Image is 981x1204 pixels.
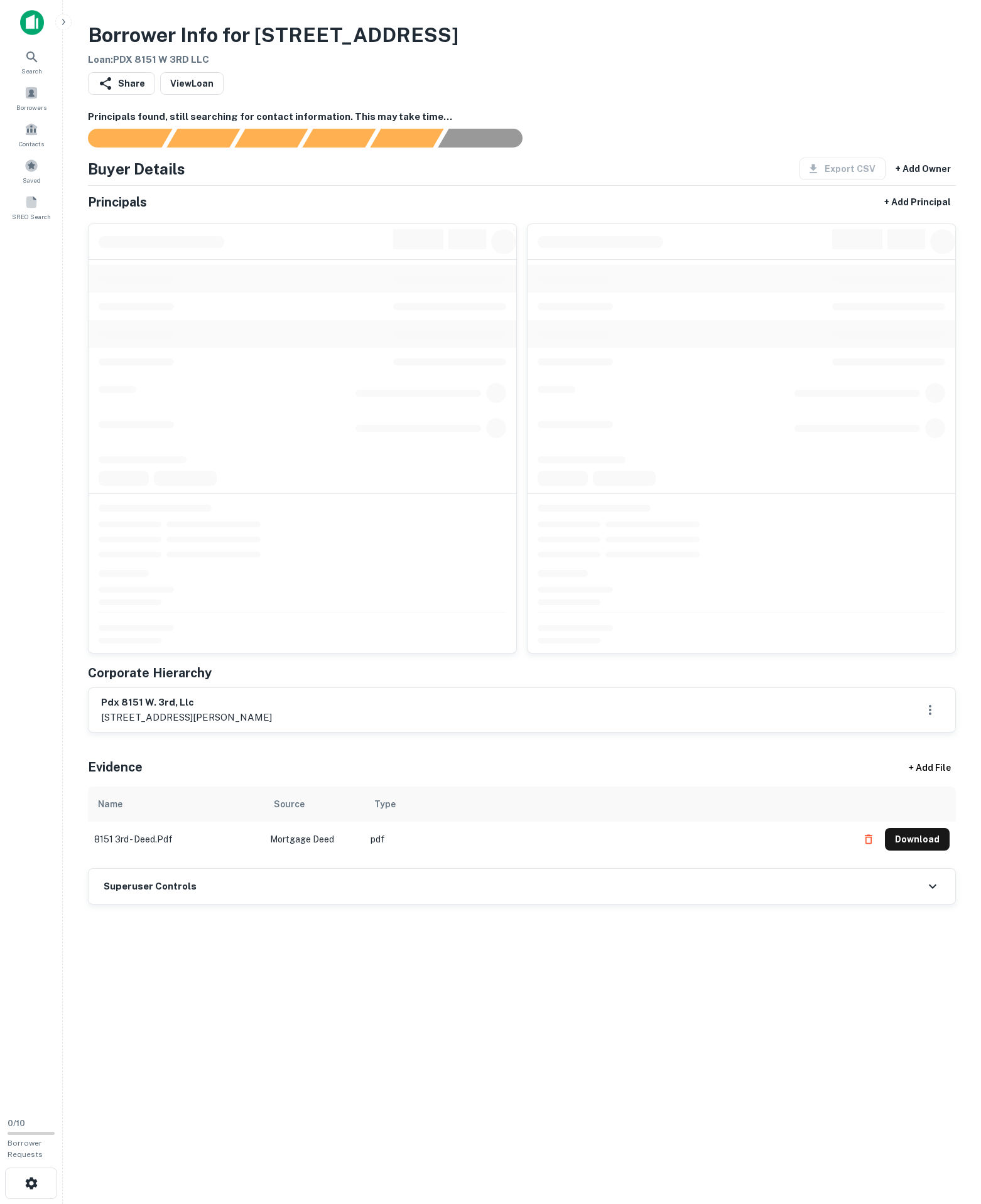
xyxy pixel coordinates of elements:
[4,154,59,188] a: Saved
[4,45,59,78] a: Search
[20,10,44,35] img: capitalize-icon.png
[73,129,167,148] div: Sending borrower request to AI...
[274,797,305,812] div: Source
[88,158,185,180] h4: Buyer Details
[21,66,42,76] span: Search
[98,797,122,812] div: Name
[12,212,51,222] span: SREO Search
[23,175,41,185] span: Saved
[374,797,396,812] div: Type
[302,129,376,148] div: Principals found, AI now looking for contact information...
[160,72,224,95] a: ViewLoan
[16,102,46,112] span: Borrowers
[4,81,59,115] a: Borrowers
[234,129,308,148] div: Documents found, AI parsing details...
[88,787,264,822] th: Name
[8,1139,43,1159] span: Borrower Requests
[264,787,364,822] th: Source
[166,129,240,148] div: Your request is received and processing...
[891,158,956,180] button: + Add Owner
[886,756,973,779] div: + Add File
[364,822,851,857] td: pdf
[88,664,212,682] h5: Corporate Hierarchy
[19,139,44,149] span: Contacts
[264,822,364,857] td: Mortgage Deed
[88,110,956,124] h6: Principals found, still searching for contact information. This may take time...
[88,787,956,868] div: scrollable content
[88,822,264,857] td: 8151 3rd - deed.pdf
[88,20,458,50] h3: Borrower Info for [STREET_ADDRESS]
[88,72,155,95] button: Share
[101,696,272,710] h6: pdx 8151 w. 3rd, llc
[879,191,956,213] button: + Add Principal
[88,193,147,212] h5: Principals
[364,787,851,822] th: Type
[918,1104,981,1164] iframe: Chat Widget
[370,129,443,148] div: Principals found, still searching for contact information. This may take time...
[4,117,59,151] a: Contacts
[88,53,458,67] h6: Loan : PDX 8151 W 3RD LLC
[885,828,950,851] button: Download
[438,129,538,148] div: AI fulfillment process complete.
[88,758,143,777] h5: Evidence
[857,829,880,849] button: Delete file
[4,190,59,224] a: SREO Search
[101,710,272,725] p: [STREET_ADDRESS][PERSON_NAME]
[8,1119,25,1128] span: 0 / 10
[104,879,197,894] h6: Superuser Controls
